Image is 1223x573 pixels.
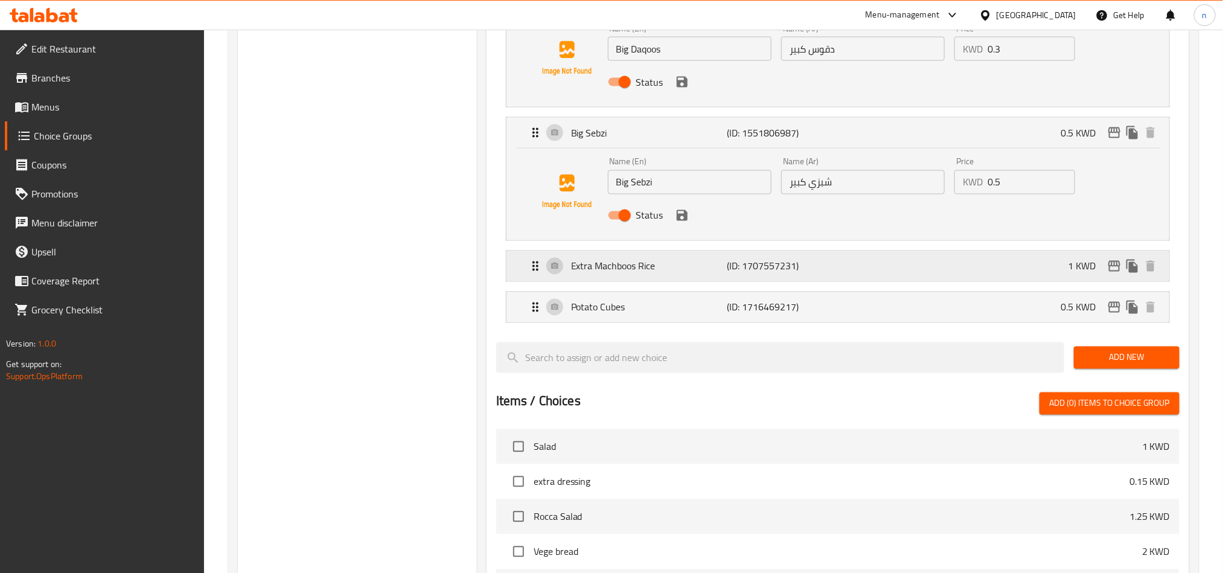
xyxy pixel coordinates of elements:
[5,92,204,121] a: Menus
[496,392,581,411] h2: Items / Choices
[496,112,1180,246] li: ExpandBig SebziName (En)Name (Ar)PriceKWDStatussave
[528,20,605,97] img: Big Daqoos
[5,150,204,179] a: Coupons
[5,121,204,150] a: Choice Groups
[997,8,1076,22] div: [GEOGRAPHIC_DATA]
[5,63,204,92] a: Branches
[727,300,831,315] p: (ID: 1716469217)
[608,170,771,194] input: Enter name En
[31,274,194,288] span: Coverage Report
[31,42,194,56] span: Edit Restaurant
[31,71,194,85] span: Branches
[636,208,663,223] span: Status
[1123,124,1142,142] button: duplicate
[31,158,194,172] span: Coupons
[727,259,831,274] p: (ID: 1707557231)
[496,246,1180,287] li: Expand
[673,73,691,91] button: save
[571,126,727,140] p: Big Sebzi
[1123,298,1142,316] button: duplicate
[6,336,36,351] span: Version:
[534,545,1142,559] span: Vege bread
[963,42,983,56] p: KWD
[31,187,194,201] span: Promotions
[37,336,56,351] span: 1.0.0
[988,37,1075,61] input: Please enter price
[534,440,1142,454] span: Salad
[5,295,204,324] a: Grocery Checklist
[636,75,663,89] span: Status
[1039,392,1180,415] button: Add (0) items to choice group
[1123,257,1142,275] button: duplicate
[1105,124,1123,142] button: edit
[963,175,983,190] p: KWD
[5,237,204,266] a: Upsell
[1105,257,1123,275] button: edit
[1142,298,1160,316] button: delete
[1129,475,1170,489] p: 0.15 KWD
[1142,257,1160,275] button: delete
[496,287,1180,328] li: Expand
[1105,298,1123,316] button: edit
[5,179,204,208] a: Promotions
[528,153,605,231] img: Big Sebzi
[5,266,204,295] a: Coverage Report
[506,539,531,565] span: Select choice
[571,300,727,315] p: Potato Cubes
[6,356,62,372] span: Get support on:
[496,342,1064,373] input: search
[1142,124,1160,142] button: delete
[506,118,1169,148] div: Expand
[506,504,531,530] span: Select choice
[31,303,194,317] span: Grocery Checklist
[534,475,1129,489] span: extra dressing
[534,510,1129,524] span: Rocca Salad
[6,368,83,384] a: Support.OpsPlatform
[781,37,945,61] input: Enter name Ar
[781,170,945,194] input: Enter name Ar
[31,216,194,230] span: Menu disclaimer
[1202,8,1207,22] span: n
[571,259,727,274] p: Extra Machboos Rice
[866,8,940,22] div: Menu-management
[506,251,1169,281] div: Expand
[31,245,194,259] span: Upsell
[31,100,194,114] span: Menus
[506,434,531,459] span: Select choice
[1142,545,1170,559] p: 2 KWD
[1142,440,1170,454] p: 1 KWD
[988,170,1075,194] input: Please enter price
[608,37,771,61] input: Enter name En
[5,34,204,63] a: Edit Restaurant
[727,126,831,140] p: (ID: 1551806987)
[506,292,1169,322] div: Expand
[1068,259,1105,274] p: 1 KWD
[1084,350,1170,365] span: Add New
[34,129,194,143] span: Choice Groups
[1129,510,1170,524] p: 1.25 KWD
[1049,396,1170,411] span: Add (0) items to choice group
[1061,300,1105,315] p: 0.5 KWD
[1074,347,1180,369] button: Add New
[5,208,204,237] a: Menu disclaimer
[506,469,531,495] span: Select choice
[673,206,691,225] button: save
[1061,126,1105,140] p: 0.5 KWD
